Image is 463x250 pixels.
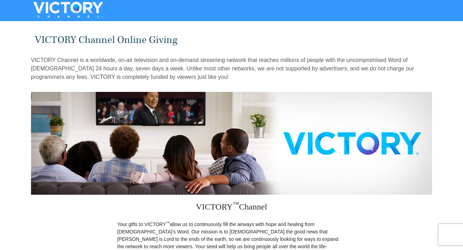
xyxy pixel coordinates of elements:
p: VICTORY Channel is a worldwide, on-air television and on-demand streaming network that reaches mi... [31,56,432,81]
sup: ™ [233,201,239,208]
h3: VICTORY Channel [117,195,346,221]
h1: VICTORY Channel Online Giving [35,34,429,46]
sup: ™ [166,221,170,225]
img: VICTORYTHON - VICTORY Channel [24,2,112,18]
